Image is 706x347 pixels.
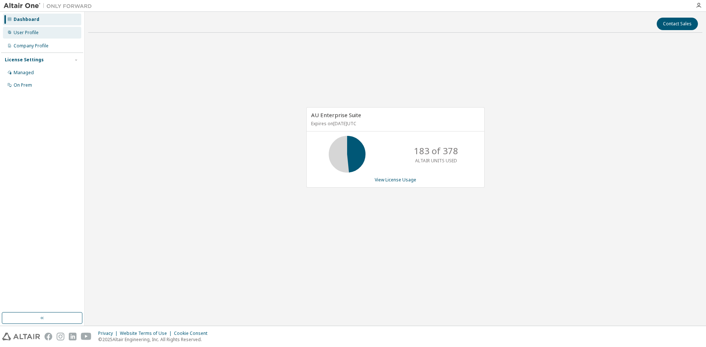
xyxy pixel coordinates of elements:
div: License Settings [5,57,44,63]
div: User Profile [14,30,39,36]
button: Contact Sales [657,18,698,30]
div: Cookie Consent [174,330,212,336]
p: ALTAIR UNITS USED [415,158,457,164]
img: altair_logo.svg [2,333,40,340]
div: Managed [14,70,34,76]
span: AU Enterprise Suite [311,111,361,119]
p: 183 of 378 [414,145,458,157]
img: linkedin.svg [69,333,76,340]
img: Altair One [4,2,96,10]
div: Website Terms of Use [120,330,174,336]
div: Privacy [98,330,120,336]
div: On Prem [14,82,32,88]
img: facebook.svg [44,333,52,340]
a: View License Usage [375,177,416,183]
p: Expires on [DATE] UTC [311,120,478,127]
p: © 2025 Altair Engineering, Inc. All Rights Reserved. [98,336,212,343]
div: Dashboard [14,17,39,22]
div: Company Profile [14,43,49,49]
img: youtube.svg [81,333,92,340]
img: instagram.svg [57,333,64,340]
